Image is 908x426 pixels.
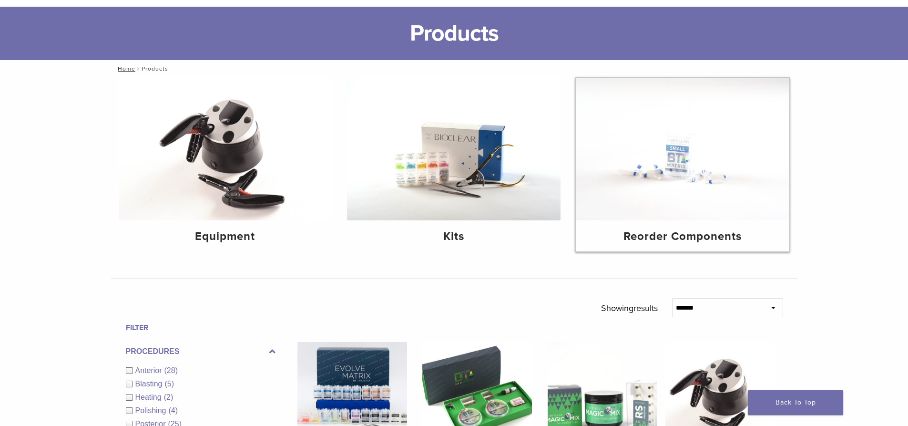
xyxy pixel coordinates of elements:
[168,406,178,415] span: (4)
[126,346,275,357] label: Procedures
[748,390,843,415] a: Back To Top
[111,60,797,77] nav: Products
[164,380,174,388] span: (5)
[164,366,178,374] span: (28)
[135,366,164,374] span: Anterior
[115,65,135,72] a: Home
[126,228,325,245] h4: Equipment
[347,78,561,251] a: Kits
[135,393,164,401] span: Heating
[576,78,789,220] img: Reorder Components
[583,228,782,245] h4: Reorder Components
[576,78,789,251] a: Reorder Components
[164,393,173,401] span: (2)
[347,78,561,220] img: Kits
[135,380,165,388] span: Blasting
[119,78,332,251] a: Equipment
[601,298,658,318] p: Showing results
[355,228,553,245] h4: Kits
[135,66,142,71] span: /
[135,406,169,415] span: Polishing
[126,322,275,333] h4: Filter
[119,78,332,220] img: Equipment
